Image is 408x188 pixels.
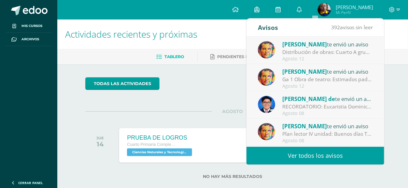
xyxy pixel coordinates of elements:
div: RECORDATORIO: Eucaristia Dominical - Signo de la Biblia.: Saludos cordiales Padres de Familia. Co... [282,103,373,110]
a: Ver todos los avisos [246,147,384,165]
div: Agosto 08 [282,111,373,116]
div: Plan lector IV unidad: Buenos días Traer para el día lunes el libro "¿Dónde se metió la abuela?. ... [282,130,373,138]
span: Ciencias Naturales y Tecnología 'B' [127,148,192,156]
img: fbd17c323b157722610c78bd6de9ae19.png [318,3,331,16]
div: Agosto 12 [282,56,373,62]
div: Agosto 12 [282,83,373,89]
span: Mis cursos [21,23,42,29]
div: PRUEBA DE LOGROS [127,134,194,141]
span: AGOSTO [212,108,254,114]
img: 49d5a75e1ce6d2edc12003b83b1ef316.png [258,123,275,140]
div: Agosto 08 [282,138,373,144]
span: Cuarto Primaria Complementaria [127,142,176,147]
span: Cerrar panel [18,181,43,185]
div: Ga 1 Obra de teatro: Estimados padres de familia Es un placer saludarlos. Adjunto la información ... [282,76,373,83]
img: 49d5a75e1ce6d2edc12003b83b1ef316.png [258,69,275,86]
div: te envió un aviso [282,67,373,76]
a: todas las Actividades [85,77,160,90]
img: 49d5a75e1ce6d2edc12003b83b1ef316.png [258,41,275,58]
div: 14 [96,140,104,148]
a: Tablero [157,52,184,62]
span: 392 [331,24,340,31]
a: Mis cursos [5,19,52,33]
img: 038ac9c5e6207f3bea702a86cda391b3.png [258,96,275,113]
div: Avisos [258,19,278,36]
div: Distribución de obras: Cuarto A grupo 1: pastorela grupo 2: los fantasmas de Scrooge Cuarto B gru... [282,48,373,56]
span: [PERSON_NAME] [282,68,327,75]
span: Actividades recientes y próximas [65,28,197,40]
span: [PERSON_NAME] [282,41,327,48]
span: [PERSON_NAME] de [282,95,335,103]
span: Mi Perfil [336,10,373,15]
span: avisos sin leer [331,24,373,31]
div: te envió un aviso [282,94,373,103]
a: Archivos [5,33,52,46]
span: Pendientes de entrega [218,54,273,59]
span: Tablero [165,54,184,59]
span: Archivos [21,37,39,42]
span: [PERSON_NAME] [336,4,373,10]
a: Pendientes de entrega [211,52,273,62]
label: No hay más resultados [85,174,380,179]
div: te envió un aviso [282,122,373,130]
div: JUE [96,136,104,140]
div: te envió un aviso [282,40,373,48]
span: [PERSON_NAME] [282,122,327,130]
